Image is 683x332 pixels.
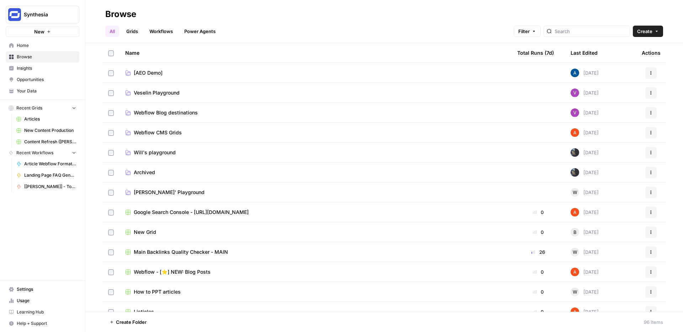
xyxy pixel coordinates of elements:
[24,116,76,122] span: Articles
[637,28,652,35] span: Create
[125,69,506,76] a: [AEO Demo]
[134,169,155,176] span: Archived
[573,248,577,256] span: W
[17,88,76,94] span: Your Data
[125,229,506,236] a: New Grid
[125,89,506,96] a: Veselin Playground
[6,318,79,329] button: Help + Support
[571,208,599,216] div: [DATE]
[571,108,599,117] div: [DATE]
[6,148,79,158] button: Recent Workflows
[514,26,541,37] button: Filter
[642,43,661,63] div: Actions
[16,150,53,156] span: Recent Workflows
[125,209,506,216] a: Google Search Console - [URL][DOMAIN_NAME]
[125,248,506,256] a: Main Backlinks Quality Checker - MAIN
[571,228,599,236] div: [DATE]
[644,318,663,326] div: 96 Items
[571,89,599,97] div: [DATE]
[571,108,579,117] img: u5s9sr84i1zya6e83i9a0udxv2mu
[571,89,579,97] img: u5s9sr84i1zya6e83i9a0udxv2mu
[6,306,79,318] a: Learning Hub
[517,288,559,295] div: 0
[517,209,559,216] div: 0
[145,26,177,37] a: Workflows
[13,125,79,136] a: New Content Production
[571,307,579,316] img: cje7zb9ux0f2nqyv5qqgv3u0jxek
[6,284,79,295] a: Settings
[125,129,506,136] a: Webflow CMS Grids
[24,172,76,178] span: Landing Page FAQ Generator
[571,268,579,276] img: cje7zb9ux0f2nqyv5qqgv3u0jxek
[517,248,559,256] div: 26
[125,109,506,116] a: Webflow Blog destinations
[6,103,79,113] button: Recent Grids
[571,69,579,77] img: he81ibor8lsei4p3qvg4ugbvimgp
[17,76,76,83] span: Opportunities
[17,320,76,327] span: Help + Support
[105,9,136,20] div: Browse
[13,113,79,125] a: Articles
[134,268,211,275] span: Webflow - [⭐] NEW: Blog Posts
[13,181,79,192] a: [[PERSON_NAME]] - Tools & Features Pages Refreshe - [MAIN WORKFLOW]
[13,136,79,148] a: Content Refresh ([PERSON_NAME])
[17,54,76,60] span: Browse
[555,28,627,35] input: Search
[134,288,181,295] span: How to PPT articles
[571,248,599,256] div: [DATE]
[134,109,198,116] span: Webflow Blog destinations
[571,69,599,77] div: [DATE]
[125,149,506,156] a: Will's playground
[180,26,220,37] a: Power Agents
[125,169,506,176] a: Archived
[134,248,228,256] span: Main Backlinks Quality Checker - MAIN
[6,85,79,97] a: Your Data
[571,288,599,296] div: [DATE]
[105,26,119,37] a: All
[134,129,182,136] span: Webflow CMS Grids
[134,89,180,96] span: Veselin Playground
[134,209,249,216] span: Google Search Console - [URL][DOMAIN_NAME]
[13,170,79,181] a: Landing Page FAQ Generator
[24,11,67,18] span: Synthesia
[6,63,79,74] a: Insights
[125,268,506,275] a: Webflow - [⭐] NEW: Blog Posts
[116,318,147,326] span: Create Folder
[17,42,76,49] span: Home
[573,189,577,196] span: W
[24,127,76,134] span: New Content Production
[17,65,76,71] span: Insights
[125,43,506,63] div: Name
[105,316,151,328] button: Create Folder
[6,74,79,85] a: Opportunities
[517,268,559,275] div: 0
[6,6,79,23] button: Workspace: Synthesia
[13,158,79,170] a: Article Webflow Formatter
[571,268,599,276] div: [DATE]
[571,188,599,197] div: [DATE]
[134,149,176,156] span: Will's playground
[633,26,663,37] button: Create
[571,128,579,137] img: cje7zb9ux0f2nqyv5qqgv3u0jxek
[34,28,44,35] span: New
[125,288,506,295] a: How to PPT articles
[17,298,76,304] span: Usage
[573,288,577,295] span: W
[517,229,559,236] div: 0
[571,148,599,157] div: [DATE]
[125,308,506,315] a: Listicles
[17,286,76,293] span: Settings
[16,105,42,111] span: Recent Grids
[134,308,154,315] span: Listicles
[571,208,579,216] img: cje7zb9ux0f2nqyv5qqgv3u0jxek
[571,128,599,137] div: [DATE]
[24,183,76,190] span: [[PERSON_NAME]] - Tools & Features Pages Refreshe - [MAIN WORKFLOW]
[134,69,163,76] span: [AEO Demo]
[134,189,205,196] span: [PERSON_NAME]' Playground
[24,161,76,167] span: Article Webflow Formatter
[122,26,142,37] a: Grids
[17,309,76,315] span: Learning Hub
[517,308,559,315] div: 0
[518,28,530,35] span: Filter
[571,168,579,177] img: paoqh725y1d7htyo5k8zx8sasy7f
